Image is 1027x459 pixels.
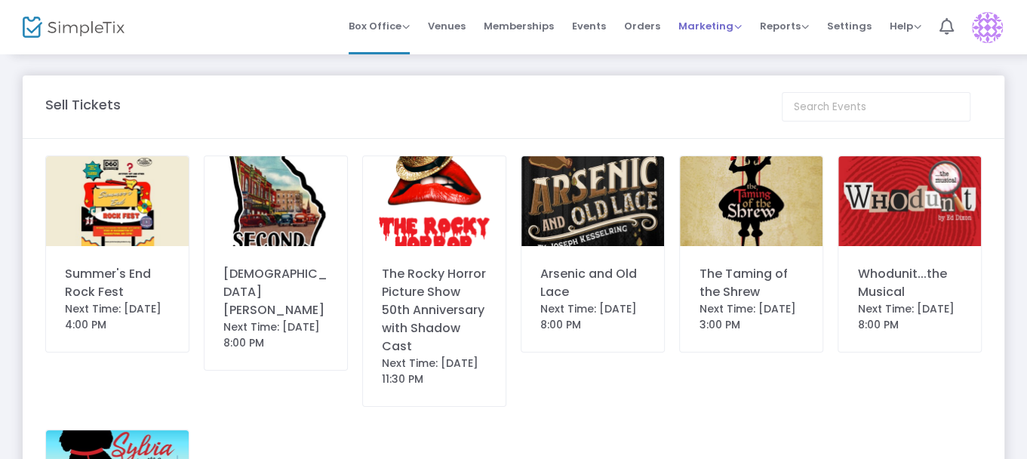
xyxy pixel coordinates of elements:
span: Events [572,7,606,45]
div: [DEMOGRAPHIC_DATA][PERSON_NAME] [223,265,328,319]
span: Help [890,19,921,33]
div: Whodunit...the Musical [857,265,962,301]
div: Arsenic and Old Lace [540,265,645,301]
div: Next Time: [DATE] 3:00 PM [699,301,804,333]
span: Reports [760,19,809,33]
img: RedYellowIllustrationAestheticEventMusicBanner750x472pxcopy.jpg [46,156,189,246]
img: PPWhodunitMusicalLogo.jpg [838,156,981,246]
img: PPArsenicandOldLaceLogo.jpg [521,156,664,246]
div: Next Time: [DATE] 8:00 PM [223,319,328,351]
span: Box Office [349,19,410,33]
img: PPTamingoftheShrewLogo.jpg [680,156,823,246]
div: The Rocky Horror Picture Show 50th Anniversary with Shadow Cast [382,265,487,356]
input: Search Events [782,92,970,122]
img: 638839013524488879PPSecondSamuelLogo.jpg [204,156,347,246]
span: Orders [624,7,660,45]
img: DoalyRHPC50-TTFinalTransparent.png [363,156,506,246]
div: Next Time: [DATE] 4:00 PM [65,301,170,333]
div: Next Time: [DATE] 8:00 PM [540,301,645,333]
div: The Taming of the Shrew [699,265,804,301]
span: Marketing [678,19,742,33]
m-panel-title: Sell Tickets [45,94,121,115]
div: Summer's End Rock Fest [65,265,170,301]
span: Memberships [484,7,554,45]
span: Venues [428,7,466,45]
div: Next Time: [DATE] 11:30 PM [382,356,487,387]
span: Settings [827,7,872,45]
div: Next Time: [DATE] 8:00 PM [857,301,962,333]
